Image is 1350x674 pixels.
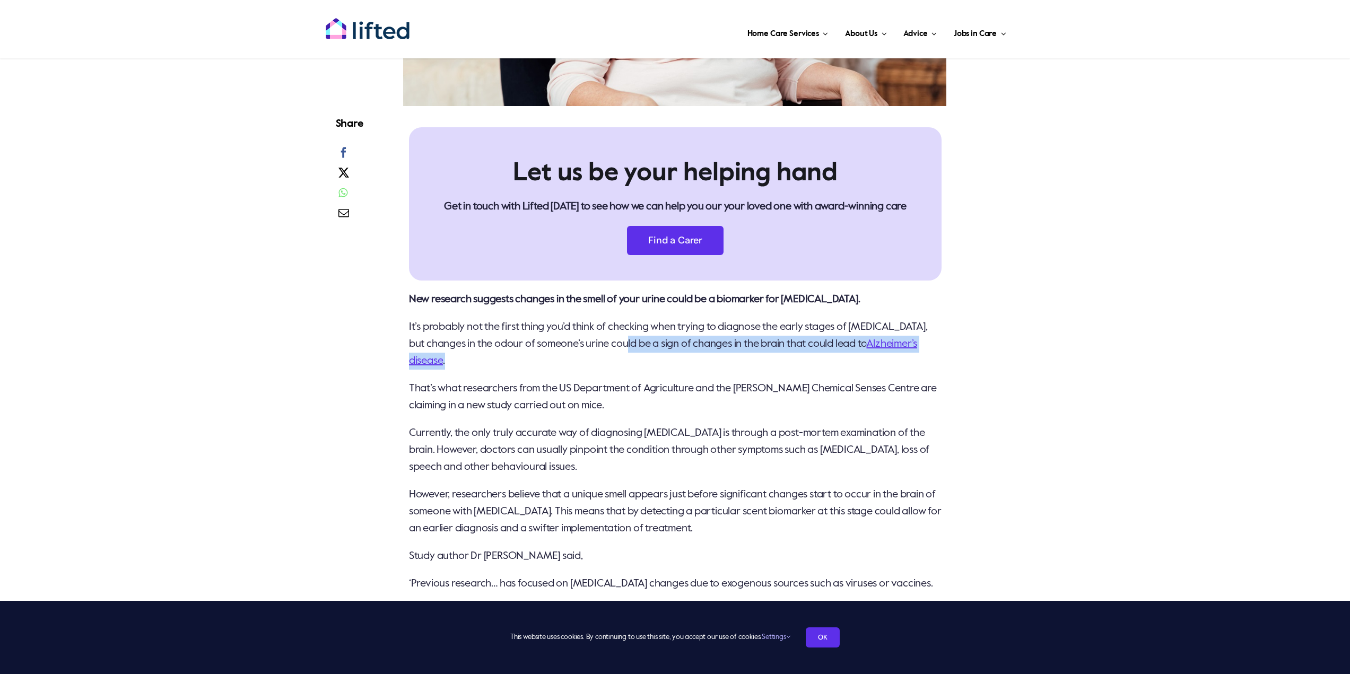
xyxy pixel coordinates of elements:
a: Jobs in Care [951,16,1009,48]
a: Facebook [336,145,352,165]
a: Settings [762,634,790,641]
p: Study author Dr [PERSON_NAME] said, [409,548,942,565]
strong: New research suggests changes in the smell of your urine could be a biomarker for [MEDICAL_DATA]. [409,294,860,305]
span: Home Care Services [747,25,819,42]
p: However, researchers believe that a unique smell appears just before significant changes start to... [409,486,942,537]
span: Advice [903,25,927,42]
p: It’s probably not the first thing you’d think of checking when trying to diagnose the early stage... [409,319,942,370]
span: Jobs in Care [954,25,997,42]
p: Currently, the only truly accurate way of diagnosing [MEDICAL_DATA] is through a post-mortem exam... [409,425,942,476]
h2: Let us be your helping hand [413,159,938,188]
a: lifted-logo [325,17,410,28]
a: OK [806,627,840,647]
span: Find a Carer [648,235,702,246]
a: Find a Carer [627,226,724,255]
a: Advice [900,16,939,48]
a: WhatsApp [336,186,351,206]
p: That’s what researchers from the US Department of Agriculture and the [PERSON_NAME] Chemical Sens... [409,380,942,414]
span: About Us [845,25,877,42]
a: X [336,165,352,186]
p: ‘Previous research… has focused on [MEDICAL_DATA] changes due to exogenous sources such as viruse... [409,575,942,592]
a: Email [336,206,352,226]
strong: Get in touch with Lifted [DATE] to see how we can help you our your loved one with award-winning ... [444,202,907,212]
nav: Main Menu [444,16,1009,48]
a: Alzheimer’s disease [409,339,917,366]
h4: Share [336,117,363,132]
a: About Us [842,16,890,48]
span: This website uses cookies. By continuing to use this site, you accept our use of cookies. [510,629,790,646]
a: Home Care Services [744,16,832,48]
